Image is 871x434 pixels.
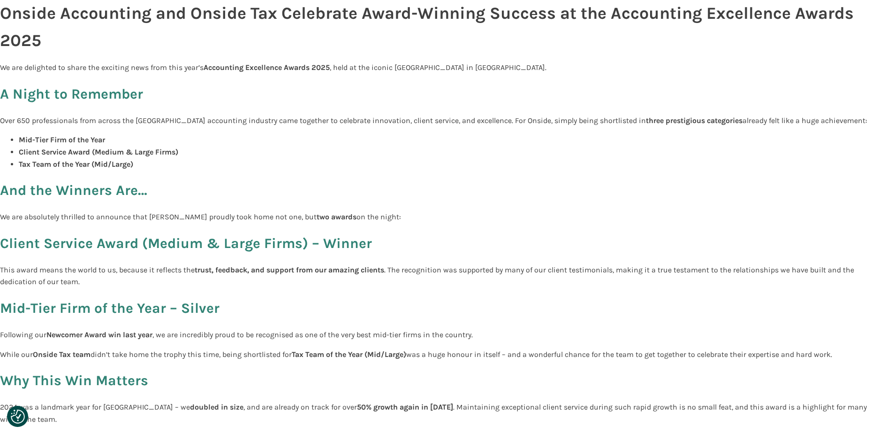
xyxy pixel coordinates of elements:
strong: Accounting Excellence Awards 2025 [204,63,330,72]
strong: Tax Team of the Year (Mid/Large) [19,160,133,169]
strong: doubled in size [190,403,243,411]
strong: Tax Team of the Year (Mid/Large) [292,350,406,359]
img: Revisit consent button [11,410,25,424]
button: Consent Preferences [11,410,25,424]
strong: Onside Tax team [33,350,91,359]
strong: 50% growth again in [DATE] [357,403,453,411]
strong: Client Service Award (Medium & Large Firms) [19,147,178,156]
strong: Mid-Tier Firm of the Year [19,135,105,144]
strong: three prestigious categories [646,116,742,125]
strong: trust, feedback, and support from our amazing clients [195,265,384,274]
strong: two awards [317,212,356,221]
strong: Newcomer Award win last year [46,330,152,339]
